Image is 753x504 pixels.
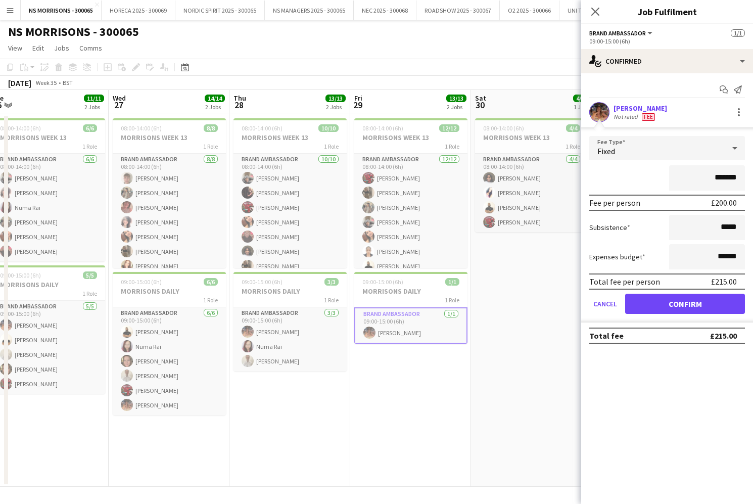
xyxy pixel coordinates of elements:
[75,41,106,55] a: Comms
[589,29,646,37] span: Brand Ambassador
[204,278,218,286] span: 6/6
[28,41,48,55] a: Edit
[205,103,224,111] div: 2 Jobs
[242,124,283,132] span: 08:00-14:00 (6h)
[33,79,59,86] span: Week 35
[589,252,645,261] label: Expenses budget
[475,94,486,103] span: Sat
[113,94,126,103] span: Wed
[362,124,403,132] span: 08:00-14:00 (6h)
[581,5,753,18] h3: Job Fulfilment
[353,99,362,111] span: 29
[84,95,104,102] span: 11/11
[242,278,283,286] span: 09:00-15:00 (6h)
[233,133,347,142] h3: MORRISONS WEEK 13
[233,272,347,371] app-job-card: 09:00-15:00 (6h)3/3MORRISONS DAILY1 RoleBrand Ambassador3/309:00-15:00 (6h)[PERSON_NAME]Numa Rai[...
[111,99,126,111] span: 27
[447,103,466,111] div: 2 Jobs
[640,113,657,121] div: Crew has different fees then in role
[113,133,226,142] h3: MORRISONS WEEK 13
[4,41,26,55] a: View
[614,104,667,113] div: [PERSON_NAME]
[354,118,467,268] app-job-card: 08:00-14:00 (6h)12/12MORRISONS WEEK 131 RoleBrand Ambassador12/1208:00-14:00 (6h)[PERSON_NAME][PE...
[446,95,466,102] span: 13/13
[711,277,737,287] div: £215.00
[8,43,22,53] span: View
[102,1,175,20] button: HORECA 2025 - 300069
[589,29,654,37] button: Brand Ambassador
[354,154,467,349] app-card-role: Brand Ambassador12/1208:00-14:00 (6h)[PERSON_NAME][PERSON_NAME][PERSON_NAME][PERSON_NAME][PERSON_...
[83,124,97,132] span: 6/6
[113,118,226,268] div: 08:00-14:00 (6h)8/8MORRISONS WEEK 131 RoleBrand Ambassador8/808:00-14:00 (6h)[PERSON_NAME][PERSON...
[121,124,162,132] span: 08:00-14:00 (6h)
[113,272,226,415] app-job-card: 09:00-15:00 (6h)6/6MORRISONS DAILY1 RoleBrand Ambassador6/609:00-15:00 (6h)[PERSON_NAME]Numa Rai[...
[233,94,246,103] span: Thu
[265,1,354,20] button: NS MANAGERS 2025 - 300065
[354,94,362,103] span: Fri
[83,271,97,279] span: 5/5
[203,296,218,304] span: 1 Role
[589,223,630,232] label: Subsistence
[445,143,459,150] span: 1 Role
[354,133,467,142] h3: MORRISONS WEEK 13
[8,24,139,39] h1: NS MORRISONS - 300065
[121,278,162,286] span: 09:00-15:00 (6h)
[233,154,347,320] app-card-role: Brand Ambassador10/1008:00-14:00 (6h)[PERSON_NAME][PERSON_NAME][PERSON_NAME][PERSON_NAME][PERSON_...
[559,1,624,20] button: UNI TOUR - 300067
[416,1,500,20] button: ROADSHOW 2025 - 300067
[50,41,73,55] a: Jobs
[8,78,31,88] div: [DATE]
[439,124,459,132] span: 12/12
[362,278,403,286] span: 09:00-15:00 (6h)
[710,331,737,341] div: £215.00
[318,124,339,132] span: 10/10
[573,95,587,102] span: 4/4
[475,133,588,142] h3: MORRISONS WEEK 13
[325,95,346,102] span: 13/13
[324,143,339,150] span: 1 Role
[483,124,524,132] span: 08:00-14:00 (6h)
[566,143,580,150] span: 1 Role
[232,99,246,111] span: 28
[445,278,459,286] span: 1/1
[589,277,660,287] div: Total fee per person
[614,113,640,121] div: Not rated
[475,154,588,232] app-card-role: Brand Ambassador4/408:00-14:00 (6h)[PERSON_NAME][PERSON_NAME][PERSON_NAME][PERSON_NAME]
[566,124,580,132] span: 4/4
[324,278,339,286] span: 3/3
[354,272,467,344] app-job-card: 09:00-15:00 (6h)1/1MORRISONS DAILY1 RoleBrand Ambassador1/109:00-15:00 (6h)[PERSON_NAME]
[32,43,44,53] span: Edit
[233,287,347,296] h3: MORRISONS DAILY
[205,95,225,102] span: 14/14
[82,143,97,150] span: 1 Role
[354,307,467,344] app-card-role: Brand Ambassador1/109:00-15:00 (6h)[PERSON_NAME]
[233,118,347,268] app-job-card: 08:00-14:00 (6h)10/10MORRISONS WEEK 131 RoleBrand Ambassador10/1008:00-14:00 (6h)[PERSON_NAME][PE...
[203,143,218,150] span: 1 Role
[82,290,97,297] span: 1 Role
[475,118,588,232] app-job-card: 08:00-14:00 (6h)4/4MORRISONS WEEK 131 RoleBrand Ambassador4/408:00-14:00 (6h)[PERSON_NAME][PERSON...
[326,103,345,111] div: 2 Jobs
[84,103,104,111] div: 2 Jobs
[354,287,467,296] h3: MORRISONS DAILY
[625,294,745,314] button: Confirm
[711,198,737,208] div: £200.00
[21,1,102,20] button: NS MORRISONS - 300065
[581,49,753,73] div: Confirmed
[589,37,745,45] div: 09:00-15:00 (6h)
[54,43,69,53] span: Jobs
[500,1,559,20] button: O2 2025 - 300066
[445,296,459,304] span: 1 Role
[175,1,265,20] button: NORDIC SPIRIT 2025 - 300065
[324,296,339,304] span: 1 Role
[589,294,621,314] button: Cancel
[204,124,218,132] span: 8/8
[589,198,640,208] div: Fee per person
[113,154,226,291] app-card-role: Brand Ambassador8/808:00-14:00 (6h)[PERSON_NAME][PERSON_NAME][PERSON_NAME][PERSON_NAME][PERSON_NA...
[589,331,624,341] div: Total fee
